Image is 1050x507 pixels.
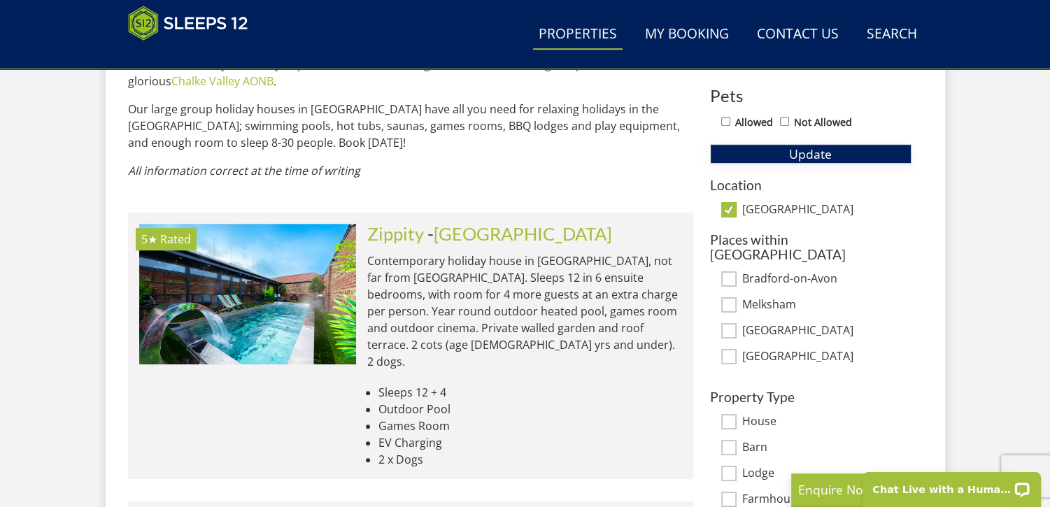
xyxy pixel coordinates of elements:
[742,350,911,365] label: [GEOGRAPHIC_DATA]
[378,451,682,468] li: 2 x Dogs
[160,231,191,247] span: Rated
[171,73,274,89] a: Chalke Valley AONB
[794,115,852,130] label: Not Allowed
[378,384,682,401] li: Sleeps 12 + 4
[378,434,682,451] li: EV Charging
[710,232,911,262] h3: Places within [GEOGRAPHIC_DATA]
[367,252,682,370] p: Contemporary holiday house in [GEOGRAPHIC_DATA], not far from [GEOGRAPHIC_DATA]. Sleeps 12 in 6 e...
[742,415,911,430] label: House
[139,224,356,364] a: 5★ Rated
[378,401,682,417] li: Outdoor Pool
[751,19,844,50] a: Contact Us
[378,417,682,434] li: Games Room
[710,87,911,105] h3: Pets
[533,19,623,50] a: Properties
[128,163,360,178] em: All information correct at the time of writing
[742,298,911,313] label: Melksham
[128,6,248,41] img: Sleeps 12
[861,19,923,50] a: Search
[710,390,911,404] h3: Property Type
[742,324,911,339] label: [GEOGRAPHIC_DATA]
[853,463,1050,507] iframe: LiveChat chat widget
[742,441,911,456] label: Barn
[742,272,911,287] label: Bradford-on-Avon
[128,101,693,151] p: Our large group holiday houses in [GEOGRAPHIC_DATA] have all you need for relaxing holidays in th...
[141,231,157,247] span: Zippity has a 5 star rating under the Quality in Tourism Scheme
[735,115,773,130] label: Allowed
[367,223,424,244] a: Zippity
[139,224,356,364] img: zippity-holiday-home-wiltshire-sleeps-12-hot-tub.original.jpg
[434,223,612,244] a: [GEOGRAPHIC_DATA]
[742,466,911,482] label: Lodge
[710,144,911,164] button: Update
[710,178,911,192] h3: Location
[742,203,911,218] label: [GEOGRAPHIC_DATA]
[798,480,1008,499] p: Enquire Now
[639,19,735,50] a: My Booking
[427,223,612,244] span: -
[121,49,268,61] iframe: Customer reviews powered by Trustpilot
[789,145,832,162] span: Update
